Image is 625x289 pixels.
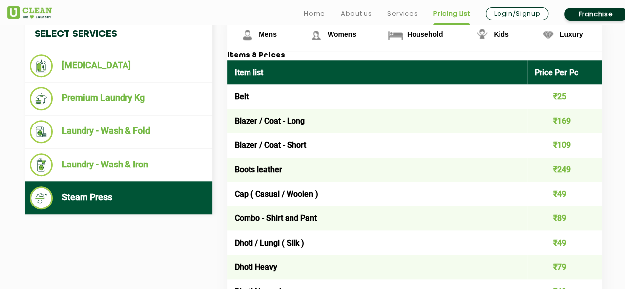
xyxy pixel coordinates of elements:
td: ₹49 [527,182,602,206]
td: Cap ( Casual / Woolen ) [227,182,527,206]
span: Mens [259,30,277,38]
img: Kids [473,26,491,43]
th: Price Per Pc [527,60,602,84]
a: Pricing List [433,8,470,20]
img: Premium Laundry Kg [30,87,53,110]
td: ₹79 [527,255,602,279]
td: Blazer / Coat - Long [227,109,527,133]
li: Laundry - Wash & Fold [30,120,208,143]
span: Womens [328,30,356,38]
a: Login/Signup [486,7,548,20]
span: Household [407,30,443,38]
li: Laundry - Wash & Iron [30,153,208,176]
img: Laundry - Wash & Iron [30,153,53,176]
a: About us [341,8,372,20]
td: ₹109 [527,133,602,157]
a: Services [387,8,417,20]
td: ₹49 [527,230,602,254]
img: Steam Press [30,186,53,209]
td: Dhoti Heavy [227,255,527,279]
span: Luxury [560,30,583,38]
li: Steam Press [30,186,208,209]
li: Premium Laundry Kg [30,87,208,110]
img: Luxury [540,26,557,43]
h3: Items & Prices [227,51,602,60]
img: UClean Laundry and Dry Cleaning [7,6,52,19]
td: ₹249 [527,158,602,182]
img: Mens [239,26,256,43]
td: Blazer / Coat - Short [227,133,527,157]
td: ₹169 [527,109,602,133]
td: ₹25 [527,84,602,109]
td: ₹89 [527,206,602,230]
li: [MEDICAL_DATA] [30,54,208,77]
h4: Select Services [25,19,212,49]
th: Item list [227,60,527,84]
td: Combo - Shirt and Pant [227,206,527,230]
td: Dhoti / Lungi ( Silk ) [227,230,527,254]
a: Home [304,8,325,20]
img: Laundry - Wash & Fold [30,120,53,143]
img: Dry Cleaning [30,54,53,77]
td: Belt [227,84,527,109]
td: Boots leather [227,158,527,182]
span: Kids [494,30,508,38]
img: Household [387,26,404,43]
img: Womens [307,26,325,43]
